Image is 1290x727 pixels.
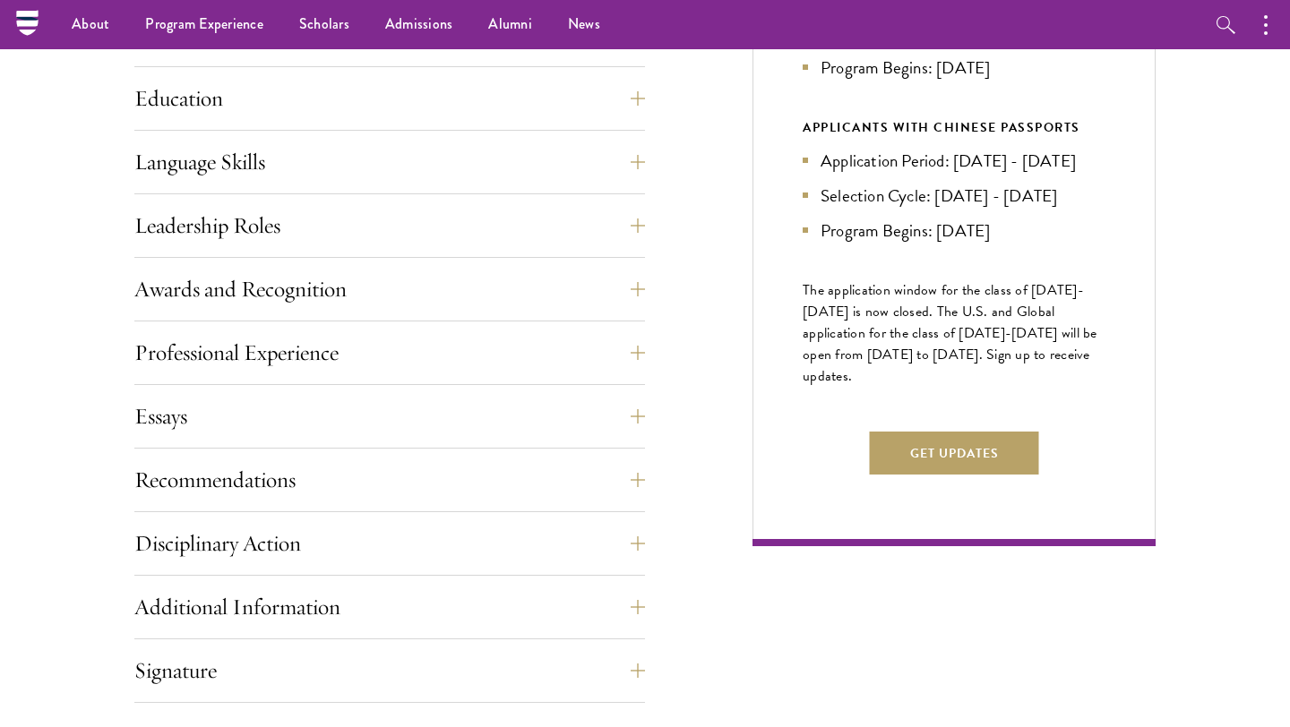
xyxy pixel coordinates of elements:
li: Program Begins: [DATE] [803,218,1105,244]
li: Selection Cycle: [DATE] - [DATE] [803,183,1105,209]
li: Application Period: [DATE] - [DATE] [803,148,1105,174]
li: Program Begins: [DATE] [803,55,1105,81]
button: Education [134,77,645,120]
button: Language Skills [134,141,645,184]
button: Professional Experience [134,331,645,374]
button: Awards and Recognition [134,268,645,311]
button: Get Updates [870,432,1039,475]
button: Disciplinary Action [134,522,645,565]
span: The application window for the class of [DATE]-[DATE] is now closed. The U.S. and Global applicat... [803,279,1097,387]
button: Signature [134,649,645,692]
button: Additional Information [134,586,645,629]
div: APPLICANTS WITH CHINESE PASSPORTS [803,116,1105,139]
button: Recommendations [134,458,645,501]
button: Leadership Roles [134,204,645,247]
button: Essays [134,395,645,438]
